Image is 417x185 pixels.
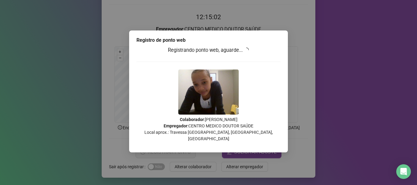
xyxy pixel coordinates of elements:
[136,37,281,44] div: Registro de ponto web
[136,46,281,54] h3: Registrando ponto web, aguarde...
[244,47,249,53] span: loading
[178,69,239,115] img: 2Q==
[180,117,204,122] strong: Colaborador
[396,164,411,179] div: Open Intercom Messenger
[136,116,281,142] p: : [PERSON_NAME] : CENTRO MEDICO DOUTOR SAÚDE Local aprox.: Travessa [GEOGRAPHIC_DATA], [GEOGRAPHI...
[164,123,187,128] strong: Empregador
